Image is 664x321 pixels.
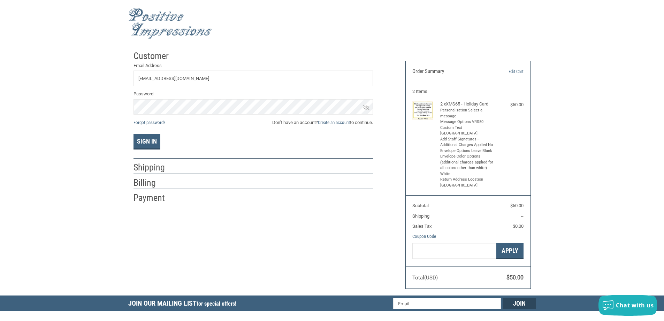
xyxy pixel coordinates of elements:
[412,68,488,75] h3: Order Summary
[496,243,524,259] button: Apply
[133,90,373,97] label: Password
[513,224,524,229] span: $0.00
[440,137,494,148] li: Add Staff Signatures - Additional Charges Applied No
[440,101,494,107] h4: 2 x XMS65 - Holiday Card
[197,300,236,307] span: for special offers!
[412,243,496,259] input: Gift Certificate or Coupon Code
[133,134,160,149] button: Sign In
[440,154,494,177] li: Envelope Color Options (additional charges applied for all colors other than white) White
[412,213,429,219] span: Shipping
[412,275,438,281] span: Total (USD)
[133,192,174,204] h2: Payment
[412,224,432,229] span: Sales Tax
[133,50,174,62] h2: Customer
[503,298,536,309] input: Join
[133,177,174,189] h2: Billing
[598,295,657,316] button: Chat with us
[393,298,501,309] input: Email
[496,101,524,108] div: $50.00
[272,119,373,126] span: Don’t have an account? to continue.
[412,89,524,94] h3: 2 Items
[133,62,373,69] label: Email Address
[616,301,654,309] span: Chat with us
[510,203,524,208] span: $50.00
[318,120,350,125] a: Create an account
[133,120,165,125] a: Forgot password?
[133,162,174,173] h2: Shipping
[440,177,494,188] li: Return Address Location [GEOGRAPHIC_DATA]
[506,274,524,281] span: $50.00
[488,68,524,75] a: Edit Cart
[440,125,494,137] li: Custom Text [GEOGRAPHIC_DATA]
[128,8,212,39] img: Positive Impressions
[440,119,494,125] li: Message Options VRS50
[521,213,524,219] span: --
[412,234,436,239] a: Coupon Code
[440,148,494,154] li: Envelope Options Leave Blank
[412,203,429,208] span: Subtotal
[128,296,240,313] h5: Join Our Mailing List
[440,108,494,119] li: Personalization Select a message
